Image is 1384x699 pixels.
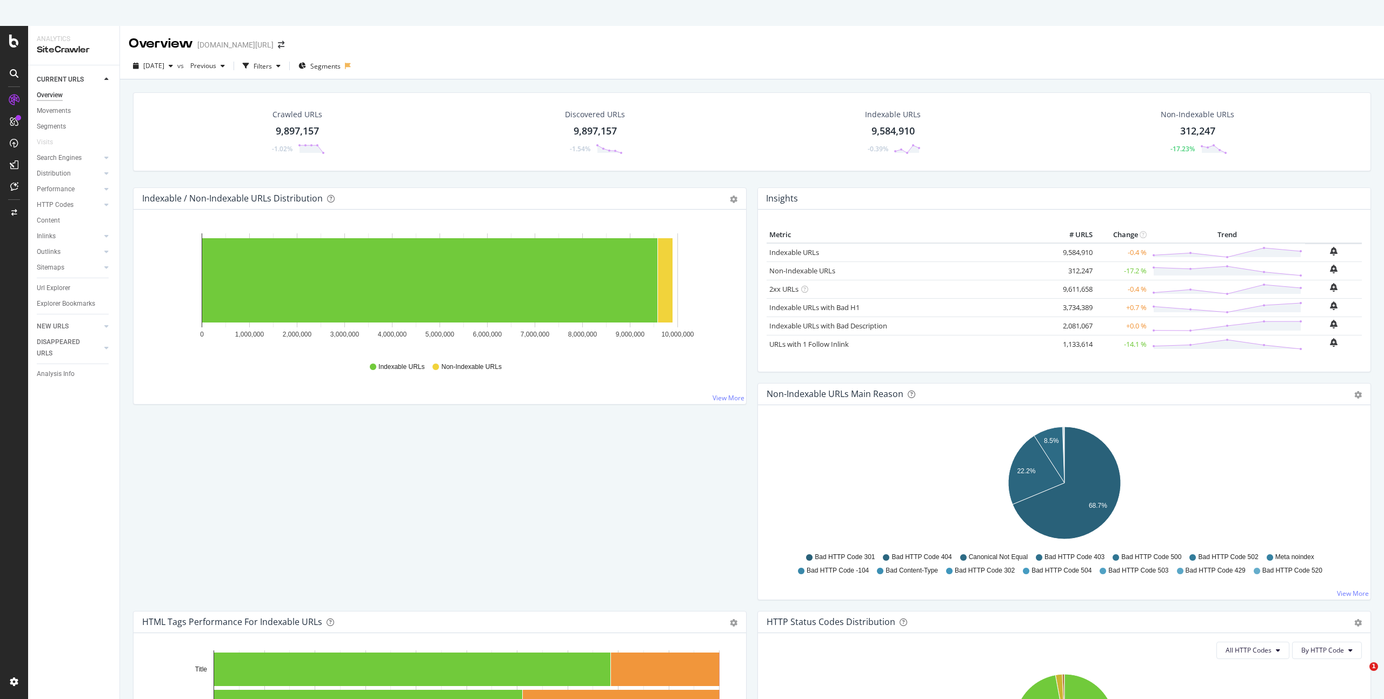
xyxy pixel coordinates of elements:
[730,619,737,627] div: gear
[815,553,875,562] span: Bad HTTP Code 301
[1292,642,1362,659] button: By HTTP Code
[769,303,860,312] a: Indexable URLs with Bad H1
[1369,662,1378,671] span: 1
[200,331,204,338] text: 0
[37,337,91,359] div: DISAPPEARED URLS
[186,61,216,70] span: Previous
[1052,243,1095,262] td: 9,584,910
[1149,227,1305,243] th: Trend
[37,215,60,226] div: Content
[37,298,112,310] a: Explorer Bookmarks
[1354,619,1362,627] div: gear
[37,262,64,273] div: Sitemaps
[1052,317,1095,335] td: 2,081,067
[767,422,1362,548] svg: A chart.
[871,124,915,138] div: 9,584,910
[886,566,938,575] span: Bad Content-Type
[37,298,95,310] div: Explorer Bookmarks
[37,283,70,294] div: Url Explorer
[37,246,101,258] a: Outlinks
[1330,301,1338,310] div: bell-plus
[1216,642,1289,659] button: All HTTP Codes
[254,62,272,71] div: Filters
[37,152,101,164] a: Search Engines
[1044,437,1059,445] text: 8.5%
[769,339,849,349] a: URLs with 1 Follow Inlink
[37,368,75,380] div: Analysis Info
[1095,317,1149,335] td: +0.0 %
[37,90,112,101] a: Overview
[142,227,737,352] svg: A chart.
[1330,320,1338,328] div: bell-plus
[1089,502,1107,509] text: 68.7%
[1044,553,1104,562] span: Bad HTTP Code 403
[1180,124,1215,138] div: 312,247
[969,553,1028,562] span: Canonical Not Equal
[661,331,694,338] text: 10,000,000
[37,90,63,101] div: Overview
[769,266,835,275] a: Non-Indexable URLs
[570,144,590,153] div: -1.54%
[37,74,101,85] a: CURRENT URLS
[37,168,101,179] a: Distribution
[143,61,164,70] span: 2025 Aug. 19th
[616,331,645,338] text: 9,000,000
[37,121,112,132] a: Segments
[186,57,229,75] button: Previous
[568,331,597,338] text: 8,000,000
[865,109,921,120] div: Indexable URLs
[868,144,888,153] div: -0.39%
[1337,589,1369,598] a: View More
[1170,144,1195,153] div: -17.23%
[37,368,112,380] a: Analysis Info
[37,231,56,242] div: Inlinks
[378,331,407,338] text: 4,000,000
[1052,298,1095,317] td: 3,734,389
[521,331,550,338] text: 7,000,000
[1198,553,1258,562] span: Bad HTTP Code 502
[37,215,112,226] a: Content
[294,57,345,75] button: Segments
[37,137,53,148] div: Visits
[310,62,341,71] span: Segments
[330,331,360,338] text: 3,000,000
[574,124,617,138] div: 9,897,157
[425,331,455,338] text: 5,000,000
[276,124,319,138] div: 9,897,157
[37,74,84,85] div: CURRENT URLS
[1301,646,1344,655] span: By HTTP Code
[1095,335,1149,353] td: -14.1 %
[1347,662,1373,688] iframe: Intercom live chat
[1052,261,1095,280] td: 312,247
[177,61,186,70] span: vs
[1330,247,1338,256] div: bell-plus
[807,566,869,575] span: Bad HTTP Code -104
[1275,553,1314,562] span: Meta noindex
[1108,566,1168,575] span: Bad HTTP Code 503
[767,616,895,627] div: HTTP Status Codes Distribution
[955,566,1015,575] span: Bad HTTP Code 302
[129,57,177,75] button: [DATE]
[1095,261,1149,280] td: -17.2 %
[766,191,798,206] h4: Insights
[767,227,1052,243] th: Metric
[37,321,101,332] a: NEW URLS
[1095,227,1149,243] th: Change
[1161,109,1234,120] div: Non-Indexable URLs
[37,184,101,195] a: Performance
[278,41,284,49] div: arrow-right-arrow-left
[37,184,75,195] div: Performance
[378,362,424,372] span: Indexable URLs
[769,284,799,294] a: 2xx URLs
[129,35,193,53] div: Overview
[1330,265,1338,273] div: bell-plus
[37,152,82,164] div: Search Engines
[730,196,737,203] div: gear
[37,283,112,294] a: Url Explorer
[1226,646,1272,655] span: All HTTP Codes
[565,109,625,120] div: Discovered URLs
[37,137,64,148] a: Visits
[37,105,71,117] div: Movements
[37,337,101,359] a: DISAPPEARED URLS
[197,39,274,50] div: [DOMAIN_NAME][URL]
